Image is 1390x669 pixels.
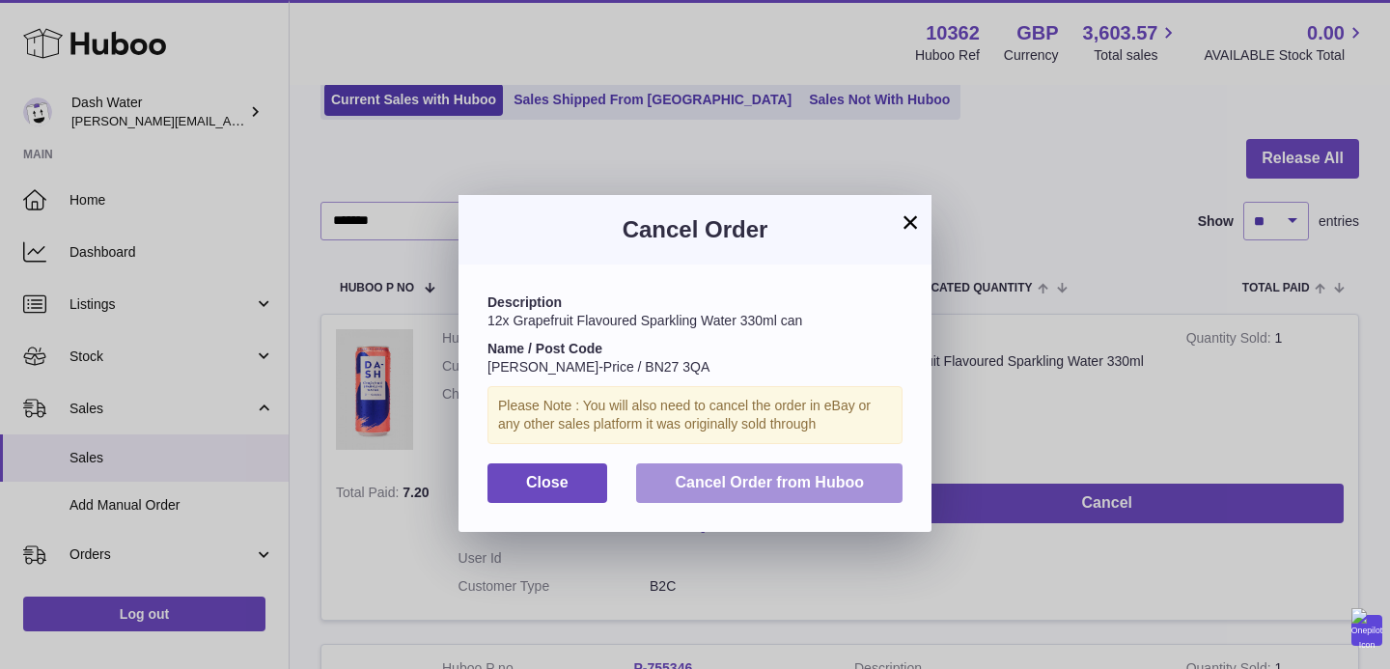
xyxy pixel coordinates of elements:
[487,313,802,328] span: 12x Grapefruit Flavoured Sparkling Water 330ml can
[899,210,922,234] button: ×
[487,294,562,310] strong: Description
[526,474,569,490] span: Close
[636,463,903,503] button: Cancel Order from Huboo
[487,359,709,375] span: [PERSON_NAME]-Price / BN27 3QA
[487,214,903,245] h3: Cancel Order
[675,474,864,490] span: Cancel Order from Huboo
[487,463,607,503] button: Close
[487,386,903,444] div: Please Note : You will also need to cancel the order in eBay or any other sales platform it was o...
[487,341,602,356] strong: Name / Post Code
